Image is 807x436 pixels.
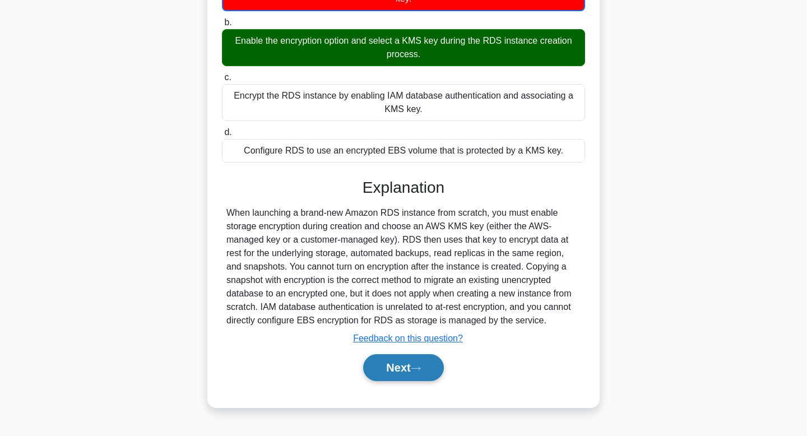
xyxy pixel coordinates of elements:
span: b. [224,17,231,27]
button: Next [363,354,443,381]
h3: Explanation [229,178,578,197]
div: Configure RDS to use an encrypted EBS volume that is protected by a KMS key. [222,139,585,163]
div: Enable the encryption option and select a KMS key during the RDS instance creation process. [222,29,585,66]
span: d. [224,127,231,137]
span: c. [224,72,231,82]
div: Encrypt the RDS instance by enabling IAM database authentication and associating a KMS key. [222,84,585,121]
a: Feedback on this question? [353,333,463,343]
div: When launching a brand-new Amazon RDS instance from scratch, you must enable storage encryption d... [226,206,581,327]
